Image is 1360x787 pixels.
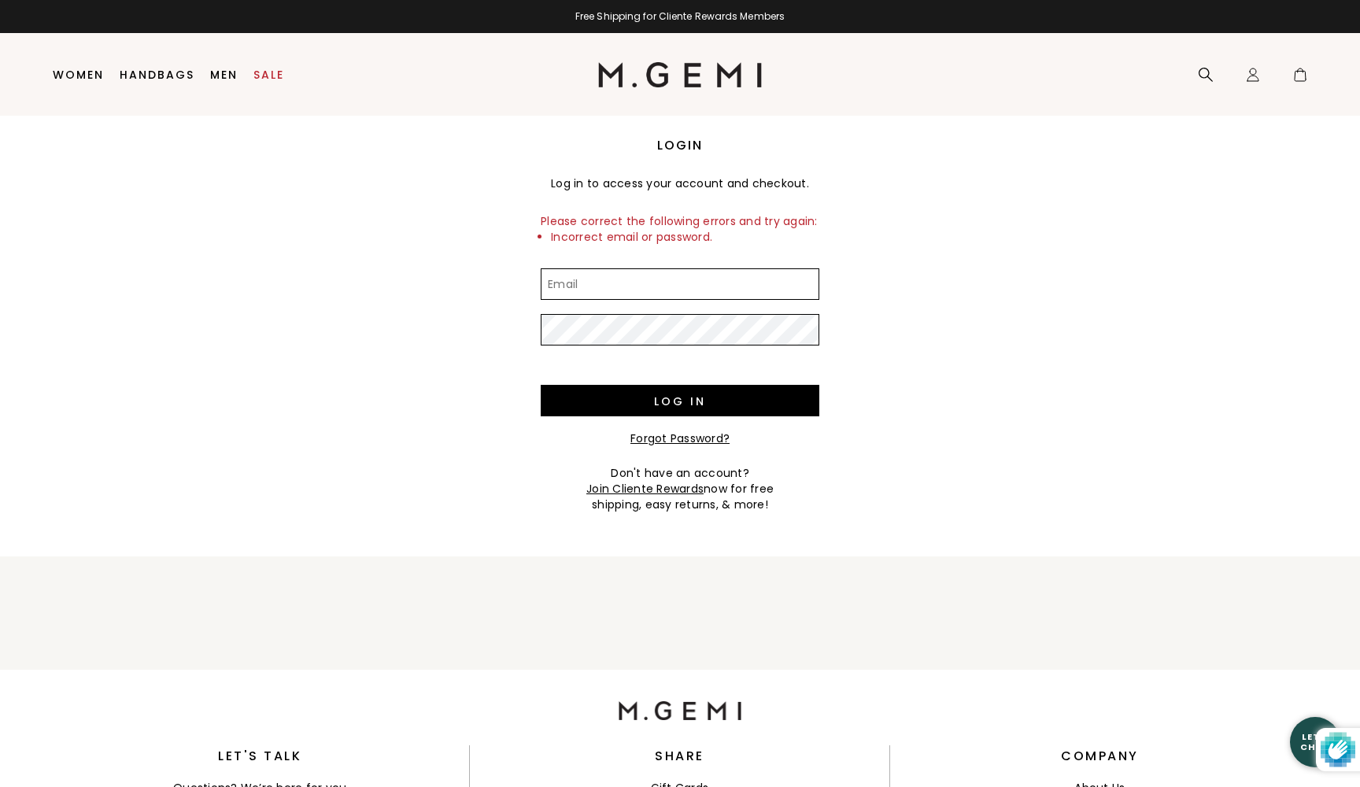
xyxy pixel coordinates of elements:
[1061,752,1139,761] h3: Company
[120,68,194,81] a: Handbags
[655,752,704,761] h3: Share
[630,430,730,446] a: Forgot Password?
[53,68,104,81] a: Women
[1321,728,1355,771] img: Protected by hCaptcha
[541,465,819,512] div: Don't have an account? now for free shipping, easy returns, & more!
[50,752,469,761] h3: Let's Talk
[1290,732,1340,752] div: Let's Chat
[541,136,819,155] h1: Login
[619,701,742,720] img: M.Gemi
[210,68,238,81] a: Men
[541,385,819,416] input: Log in
[541,268,819,300] input: Email
[541,163,819,204] div: Log in to access your account and checkout.
[586,481,704,497] a: Join Cliente Rewards
[253,68,284,81] a: Sale
[551,229,819,245] li: Incorrect email or password.
[598,62,763,87] img: M.Gemi
[541,204,819,254] div: Please correct the following errors and try again:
